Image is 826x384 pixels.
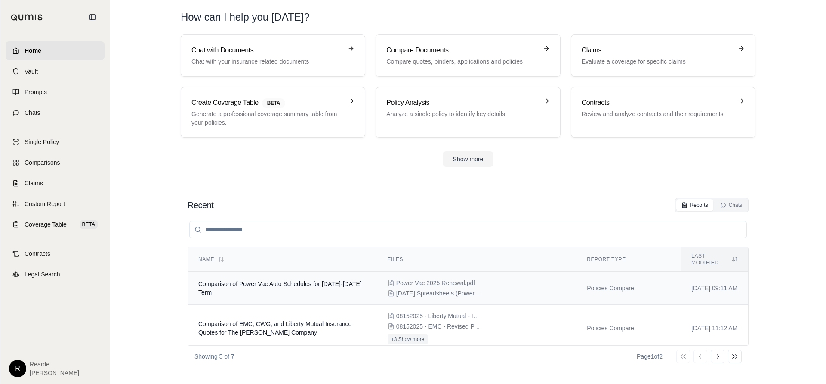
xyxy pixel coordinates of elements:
[582,57,733,66] p: Evaluate a coverage for specific claims
[386,57,537,66] p: Compare quotes, binders, applications and policies
[181,87,365,138] a: Create Coverage TableBETAGenerate a professional coverage summary table from your policies.
[571,87,755,138] a: ContractsReview and analyze contracts and their requirements
[681,272,748,305] td: [DATE] 09:11 AM
[396,279,475,287] span: Power Vac 2025 Renewal.pdf
[388,334,428,344] button: +3 Show more
[198,280,362,296] span: Comparison of Power Vac Auto Schedules for 2025-2026 Term
[386,110,537,118] p: Analyze a single policy to identify key details
[80,220,98,229] span: BETA
[376,87,560,138] a: Policy AnalysisAnalyze a single policy to identify key details
[191,45,342,55] h3: Chat with Documents
[715,199,747,211] button: Chats
[6,132,105,151] a: Single Policy
[6,265,105,284] a: Legal Search
[6,244,105,263] a: Contracts
[30,360,79,369] span: Rearde
[576,247,681,272] th: Report Type
[86,10,99,24] button: Collapse sidebar
[443,151,494,167] button: Show more
[25,179,43,187] span: Claims
[30,369,79,377] span: [PERSON_NAME]
[25,200,65,208] span: Custom Report
[6,62,105,81] a: Vault
[25,88,47,96] span: Prompts
[681,202,708,209] div: Reports
[25,220,67,229] span: Coverage Table
[9,360,26,377] div: R
[6,83,105,101] a: Prompts
[6,194,105,213] a: Custom Report
[637,352,663,361] div: Page 1 of 2
[571,34,755,77] a: ClaimsEvaluate a coverage for specific claims
[582,45,733,55] h3: Claims
[191,98,342,108] h3: Create Coverage Table
[6,215,105,234] a: Coverage TableBETA
[25,108,40,117] span: Chats
[6,103,105,122] a: Chats
[6,153,105,172] a: Comparisons
[676,199,713,211] button: Reports
[25,249,50,258] span: Contracts
[396,322,482,331] span: 08152025 - EMC - Revised PACK, BAUT, CUMB, IM, CYBER, WC - Quote - $105,180.pdf
[191,110,342,127] p: Generate a professional coverage summary table from your policies.
[25,270,60,279] span: Legal Search
[25,67,38,76] span: Vault
[262,98,285,108] span: BETA
[582,110,733,118] p: Review and analyze contracts and their requirements
[396,289,482,298] span: 2024.08.30 Spreadsheets (PowerVac Pipeline Management Strain Electric) - USE FOR 24-25 CHANGES- U...
[386,45,537,55] h3: Compare Documents
[6,41,105,60] a: Home
[25,158,60,167] span: Comparisons
[377,247,576,272] th: Files
[582,98,733,108] h3: Contracts
[6,174,105,193] a: Claims
[194,352,234,361] p: Showing 5 of 7
[11,14,43,21] img: Qumis Logo
[191,57,342,66] p: Chat with your insurance related documents
[720,202,742,209] div: Chats
[396,312,482,320] span: 08152025 - Liberty Mutual - IM - Quote - $3,960.pdf
[198,320,351,336] span: Comparison of EMC, CWG, and Liberty Mutual Insurance Quotes for The Monahan Company
[25,46,41,55] span: Home
[691,252,738,266] div: Last modified
[25,138,59,146] span: Single Policy
[181,10,755,24] h1: How can I help you [DATE]?
[576,305,681,352] td: Policies Compare
[386,98,537,108] h3: Policy Analysis
[576,272,681,305] td: Policies Compare
[376,34,560,77] a: Compare DocumentsCompare quotes, binders, applications and policies
[181,34,365,77] a: Chat with DocumentsChat with your insurance related documents
[188,199,213,211] h2: Recent
[198,256,367,263] div: Name
[681,305,748,352] td: [DATE] 11:12 AM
